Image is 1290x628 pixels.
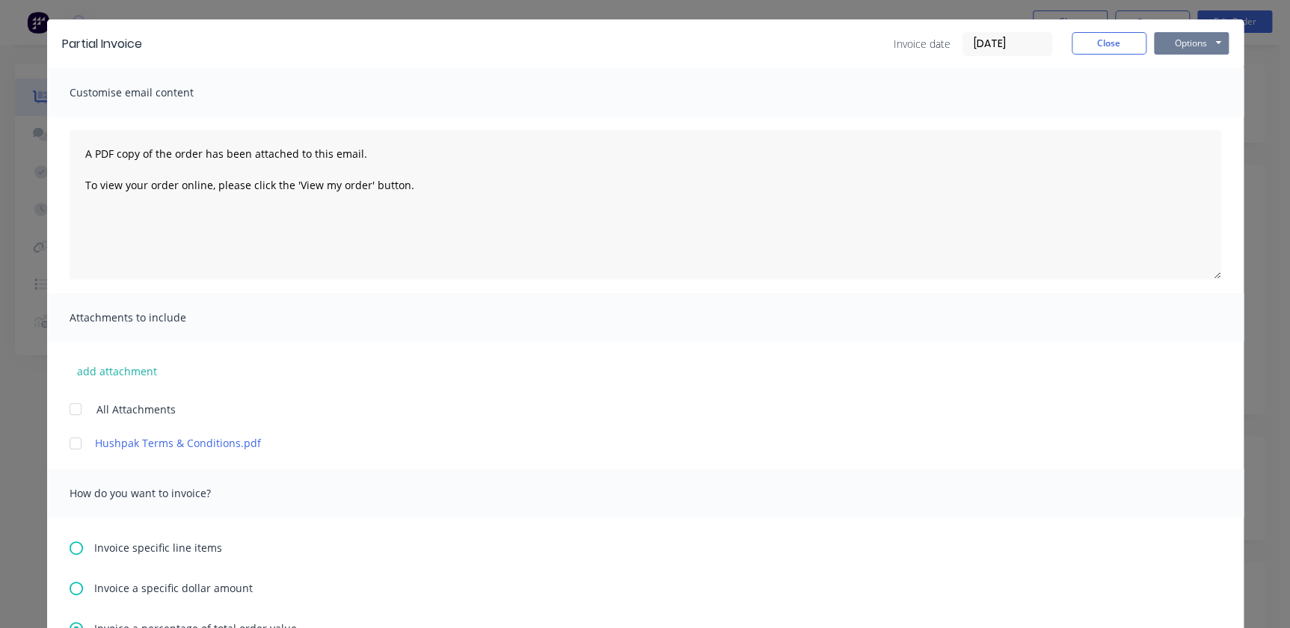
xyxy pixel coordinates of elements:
[96,401,176,417] span: All Attachments
[894,36,950,52] span: Invoice date
[95,435,1152,451] a: Hushpak Terms & Conditions.pdf
[62,35,142,53] div: Partial Invoice
[1072,32,1146,55] button: Close
[94,540,222,555] span: Invoice specific line items
[70,82,234,103] span: Customise email content
[94,580,253,596] span: Invoice a specific dollar amount
[70,307,234,328] span: Attachments to include
[70,483,234,504] span: How do you want to invoice?
[70,360,165,382] button: add attachment
[1154,32,1229,55] button: Options
[70,130,1221,280] textarea: A PDF copy of the order has been attached to this email. To view your order online, please click ...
